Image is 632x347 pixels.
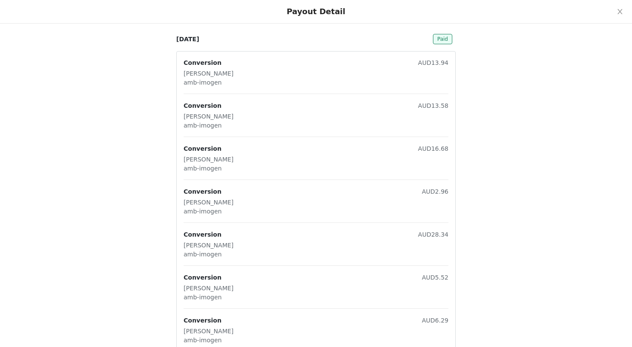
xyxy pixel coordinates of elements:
p: [PERSON_NAME] [184,69,233,78]
p: Conversion [184,187,233,196]
p: amb-imogen [184,250,233,259]
p: amb-imogen [184,336,233,345]
p: Conversion [184,316,233,325]
span: AUD6.29 [422,317,448,324]
span: AUD13.58 [418,102,448,109]
p: [PERSON_NAME] [184,284,233,293]
p: amb-imogen [184,164,233,173]
p: [PERSON_NAME] [184,112,233,121]
div: Payout Detail [287,7,345,16]
p: Conversion [184,230,233,239]
p: [PERSON_NAME] [184,198,233,207]
p: [DATE] [176,35,199,44]
span: AUD16.68 [418,145,448,152]
span: AUD13.94 [418,59,448,66]
i: icon: close [617,8,623,15]
p: [PERSON_NAME] [184,327,233,336]
span: AUD5.52 [422,274,448,281]
p: Conversion [184,273,233,282]
span: AUD2.96 [422,188,448,195]
p: [PERSON_NAME] [184,241,233,250]
p: amb-imogen [184,207,233,216]
p: Conversion [184,144,233,153]
p: amb-imogen [184,293,233,302]
span: Paid [433,34,452,44]
p: Conversion [184,58,233,67]
p: [PERSON_NAME] [184,155,233,164]
span: AUD28.34 [418,231,448,238]
p: amb-imogen [184,121,233,130]
p: amb-imogen [184,78,233,87]
p: Conversion [184,101,233,110]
